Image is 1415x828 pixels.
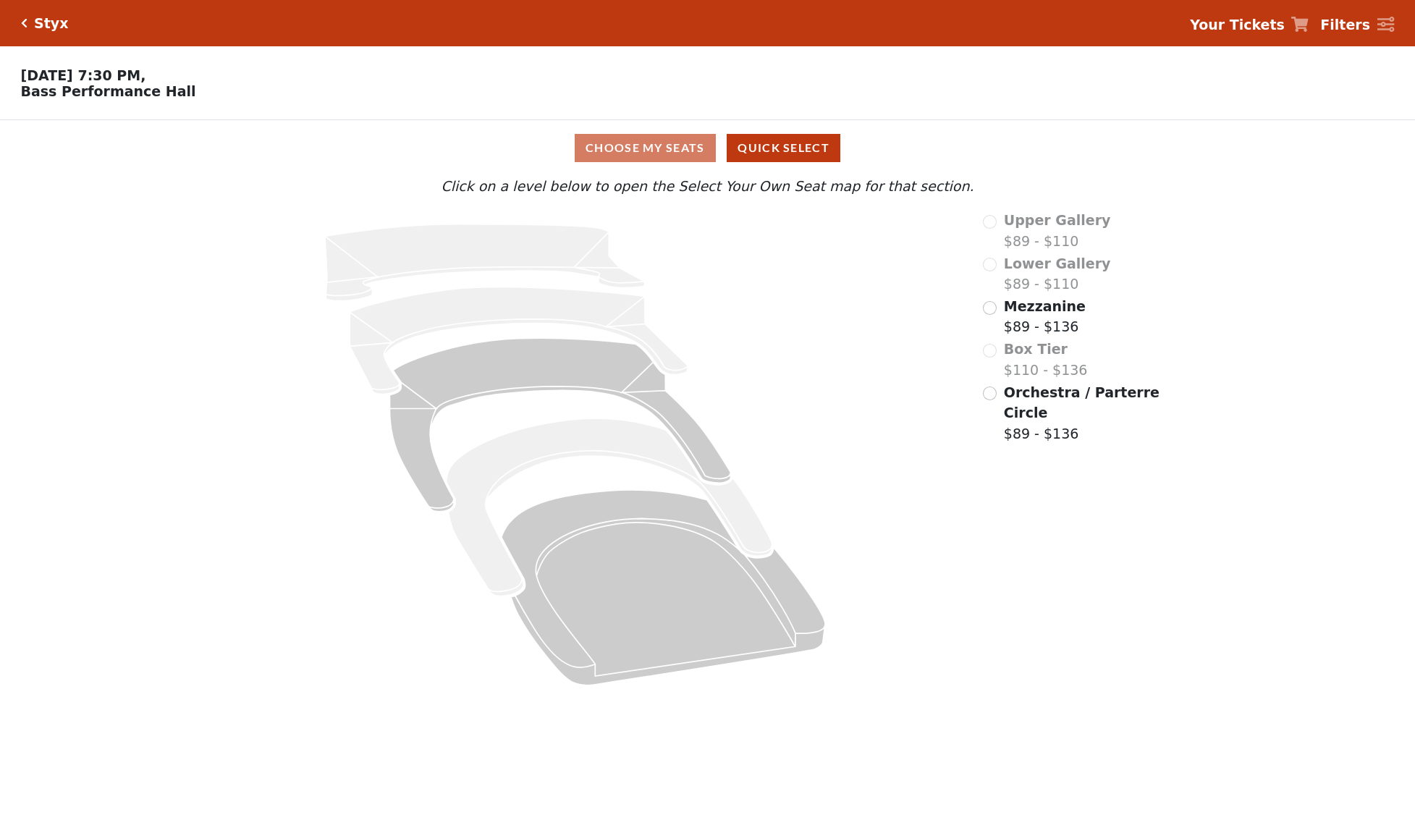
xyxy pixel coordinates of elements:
span: Box Tier [1004,341,1068,357]
path: Orchestra / Parterre Circle - Seats Available: 48 [501,490,824,685]
h5: Styx [34,15,68,32]
span: Orchestra / Parterre Circle [1004,384,1160,421]
button: Quick Select [727,134,840,162]
span: Upper Gallery [1004,212,1111,228]
label: $110 - $136 [1004,339,1088,380]
a: Filters [1320,14,1394,35]
strong: Filters [1320,17,1370,33]
label: $89 - $110 [1004,210,1111,251]
label: $89 - $136 [1004,382,1162,444]
span: Lower Gallery [1004,255,1111,271]
a: Your Tickets [1190,14,1309,35]
label: $89 - $136 [1004,296,1086,337]
strong: Your Tickets [1190,17,1285,33]
path: Upper Gallery - Seats Available: 0 [325,224,645,301]
p: Click on a level below to open the Select Your Own Seat map for that section. [187,176,1228,197]
label: $89 - $110 [1004,253,1111,295]
span: Mezzanine [1004,298,1086,314]
a: Click here to go back to filters [21,18,28,28]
